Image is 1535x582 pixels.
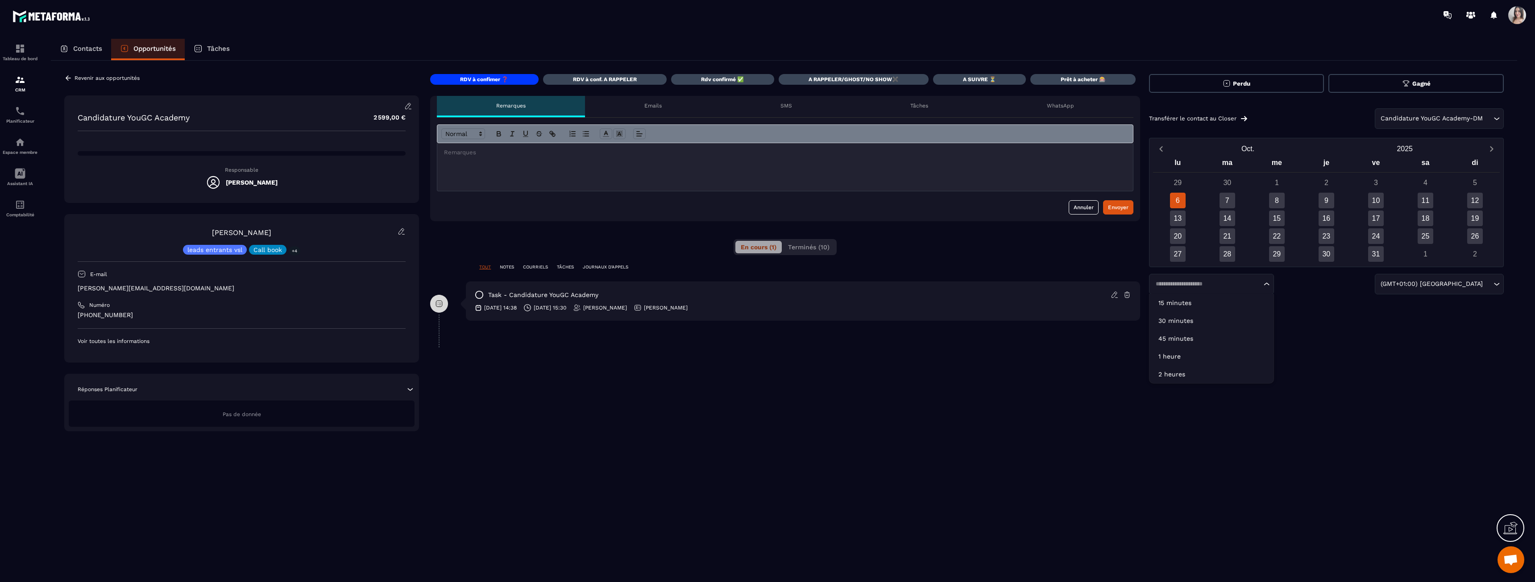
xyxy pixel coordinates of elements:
a: automationsautomationsEspace membre [2,130,38,161]
div: lu [1153,157,1203,172]
p: 45 minutes [1158,334,1265,343]
p: Numéro [89,301,110,309]
div: 1 [1418,246,1433,262]
p: Remarques [496,102,526,109]
div: Search for option [1149,274,1274,294]
div: 14 [1220,211,1235,226]
div: 23 [1319,228,1334,244]
div: 28 [1220,246,1235,262]
p: RDV à confimer ❓ [460,76,508,83]
span: En cours (1) [741,244,776,251]
p: [PERSON_NAME] [583,304,627,311]
div: 17 [1368,211,1384,226]
div: 20 [1170,228,1186,244]
p: Revenir aux opportunités [75,75,140,81]
p: task - Candidature YouGC Academy [488,291,598,299]
div: 29 [1170,175,1186,190]
div: 11 [1418,193,1433,208]
div: 8 [1269,193,1285,208]
button: Previous month [1153,143,1170,155]
p: +4 [289,246,300,256]
div: 13 [1170,211,1186,226]
span: Gagné [1412,80,1431,87]
p: A RAPPELER/GHOST/NO SHOW✖️ [809,76,899,83]
div: 4 [1418,175,1433,190]
p: RDV à conf. A RAPPELER [573,76,637,83]
p: Candidature YouGC Academy [78,113,190,122]
p: 2 heures [1158,370,1265,379]
div: Calendar days [1153,175,1500,262]
span: Pas de donnée [223,411,261,417]
div: 26 [1467,228,1483,244]
button: Terminés (10) [783,241,835,253]
a: Contacts [51,39,111,60]
img: formation [15,74,25,85]
button: Gagné [1328,74,1504,93]
a: formationformationTableau de bord [2,37,38,68]
p: 1 heure [1158,352,1265,361]
img: logo [12,8,93,25]
h5: [PERSON_NAME] [226,179,278,186]
div: 29 [1269,246,1285,262]
a: formationformationCRM [2,68,38,99]
div: 30 [1319,246,1334,262]
button: Next month [1483,143,1500,155]
div: 31 [1368,246,1384,262]
div: 2 [1319,175,1334,190]
div: 25 [1418,228,1433,244]
button: En cours (1) [735,241,782,253]
div: 10 [1368,193,1384,208]
p: Emails [644,102,662,109]
p: Planificateur [2,119,38,124]
button: Open months overlay [1170,141,1327,157]
input: Search for option [1485,114,1491,124]
p: [PHONE_NUMBER] [78,311,406,319]
div: sa [1401,157,1450,172]
div: ma [1203,157,1252,172]
img: accountant [15,199,25,210]
div: Search for option [1375,108,1504,129]
div: 2 [1467,246,1483,262]
a: Opportunités [111,39,185,60]
p: COURRIELS [523,264,548,270]
p: CRM [2,87,38,92]
div: 12 [1467,193,1483,208]
p: Tâches [910,102,928,109]
div: 7 [1220,193,1235,208]
span: Perdu [1233,80,1250,87]
p: Transférer le contact au Closer [1149,115,1236,122]
p: NOTES [500,264,514,270]
p: Call book [253,247,282,253]
div: Search for option [1375,274,1504,294]
p: Opportunités [133,45,176,53]
p: Responsable [78,167,406,173]
p: Tableau de bord [2,56,38,61]
p: E-mail [90,271,107,278]
p: [PERSON_NAME] [644,304,688,311]
p: 2 599,00 € [365,109,406,126]
button: Envoyer [1103,200,1133,215]
img: formation [15,43,25,54]
div: 1 [1269,175,1285,190]
p: 30 minutes [1158,316,1265,325]
p: Prêt à acheter 🎰 [1061,76,1106,83]
a: Tâches [185,39,239,60]
div: 24 [1368,228,1384,244]
p: [DATE] 15:30 [534,304,566,311]
div: Calendar wrapper [1153,157,1500,262]
p: 15 minutes [1158,298,1265,307]
div: 16 [1319,211,1334,226]
input: Search for option [1485,279,1491,289]
button: Perdu [1149,74,1324,93]
p: Tâches [207,45,230,53]
p: Assistant IA [2,181,38,186]
div: 21 [1220,228,1235,244]
img: automations [15,137,25,148]
a: schedulerschedulerPlanificateur [2,99,38,130]
p: JOURNAUX D'APPELS [583,264,628,270]
p: [PERSON_NAME][EMAIL_ADDRESS][DOMAIN_NAME] [78,284,406,293]
a: [PERSON_NAME] [212,228,271,237]
p: Rdv confirmé ✅ [701,76,744,83]
span: Terminés (10) [788,244,830,251]
p: TOUT [479,264,491,270]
